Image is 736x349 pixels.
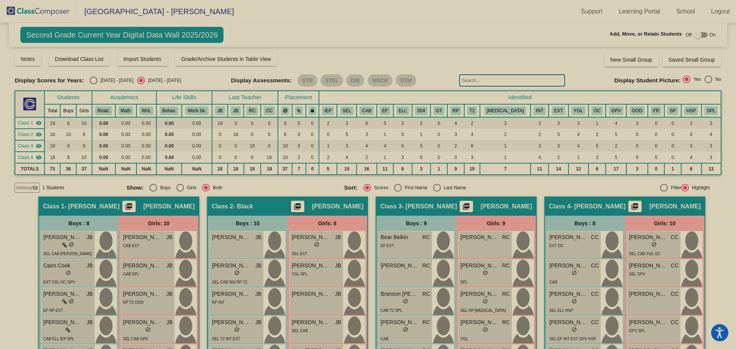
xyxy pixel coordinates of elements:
td: 18 [44,117,60,129]
td: 0 [292,129,306,140]
th: MTSS Tier 2 [464,104,480,117]
td: 0.00 [156,129,182,140]
td: 4 [568,129,588,140]
div: Highlight [689,184,710,191]
td: 6 [393,163,412,175]
td: 9 [447,163,464,175]
span: Sort: [344,184,358,191]
td: 2 [292,152,306,163]
mat-icon: visibility_off [32,185,38,191]
span: [PERSON_NAME] [292,233,330,241]
th: Extrovert [549,104,568,117]
td: NaN [92,163,115,175]
th: Casey Cunningham [261,104,278,117]
td: 0.00 [182,152,212,163]
td: 0 [228,117,243,129]
td: 3 [447,129,464,140]
td: 0 [212,152,228,163]
th: English Language Learner [393,104,412,117]
button: Download Class List [49,52,110,66]
mat-radio-group: Select an option [127,184,338,192]
td: 0 [319,129,337,140]
button: Print Students Details [460,201,473,212]
td: 0 [430,140,447,152]
th: Individualized Education Plan [319,104,337,117]
span: JB [255,233,261,241]
td: 7 [292,163,306,175]
td: 0.00 [136,117,157,129]
button: T2 [467,107,477,115]
td: 0 [244,117,261,129]
td: 18 [44,140,60,152]
span: Import Students [123,56,161,62]
span: Class 4 [18,154,33,161]
td: 13 [701,163,721,175]
td: 1 [377,152,393,163]
td: 0 [306,140,319,152]
span: Hallway [16,184,32,191]
td: 0 [261,129,278,140]
span: - [PERSON_NAME] [64,203,120,210]
td: 4 [356,140,377,152]
td: 0.00 [182,129,212,140]
td: 8 [60,152,76,163]
button: Print Students Details [122,201,136,212]
td: 3 [337,140,356,152]
td: 0.00 [115,117,136,129]
span: RC [422,233,430,241]
td: 0 [306,117,319,129]
td: 3 [412,163,430,175]
span: 1 Students [42,184,64,191]
td: 0 [648,152,664,163]
td: 2 [480,129,531,140]
td: 0 [306,163,319,175]
td: 18 [261,163,278,175]
td: 8 [76,129,92,140]
td: 0 [430,152,447,163]
td: 4 [447,117,464,129]
button: Print Students Details [291,201,304,212]
th: Academics [92,91,157,104]
span: [PERSON_NAME] [549,233,588,241]
span: [PERSON_NAME] [460,233,499,241]
span: do_not_disturb_alt [314,242,319,247]
span: [PERSON_NAME] Case [629,233,667,241]
td: 0 [430,129,447,140]
div: Girls: 8 [287,216,367,231]
td: 0 [228,140,243,152]
td: 11 [531,163,549,175]
td: 3 [393,152,412,163]
button: Work Sk. [186,107,209,115]
td: 0 [212,129,228,140]
td: 8 [60,117,76,129]
td: 2 [464,117,480,129]
button: INT [534,107,545,115]
td: 5 [319,163,337,175]
div: Last Name [441,184,466,191]
td: 18 [212,163,228,175]
td: Casey Cunningham - Casey Cunningham [15,152,44,163]
td: 3 [568,117,588,129]
th: MTSS Tier 3 [480,104,531,117]
th: Introvert [531,104,549,117]
td: 1 [412,129,430,140]
button: Behav. [160,107,178,115]
div: Boys [157,184,171,191]
td: 12 [568,163,588,175]
td: 0 [228,152,243,163]
mat-icon: picture_as_pdf [630,203,639,213]
button: RP [450,107,461,115]
mat-icon: visibility [36,154,42,161]
td: 3 [464,152,480,163]
button: EF [380,107,390,115]
th: Identified [319,91,721,104]
th: Gifted and Talented [430,104,447,117]
td: 3 [393,117,412,129]
span: Display Assessments: [231,77,292,84]
div: First Name [402,184,427,191]
td: 4 [377,140,393,152]
td: 4 [681,152,701,163]
th: Total [44,104,60,117]
td: 0.00 [156,140,182,152]
td: 6 [681,163,701,175]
